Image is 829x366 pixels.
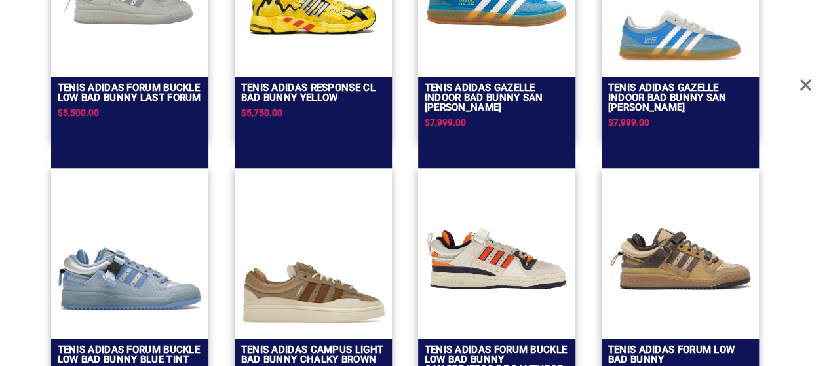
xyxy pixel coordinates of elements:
img: TENIS ADIDAS GAZELLE INDOOR BAD BUNNY SAN JUAN [608,6,752,68]
span: Close Overlay [799,65,813,105]
h2: TENIS ADIDAS GAZELLE INDOOR BAD BUNNY SAN [PERSON_NAME] [425,83,569,113]
h2: Tenis Adidas Forum Low Bad Bunny [608,345,752,365]
img: Tenis Adidas Campus Light Bad Bunny Chalky Brown [241,253,385,331]
span: $7,999.00 [425,117,466,128]
span: $5,500.00 [58,107,99,118]
h2: TENIS ADIDAS GAZELLE INDOOR BAD BUNNY SAN [PERSON_NAME] [608,83,752,113]
span: $5,750.00 [241,107,282,118]
h2: Tenis Adidas Campus Light Bad Bunny Chalky Brown [241,345,385,365]
h2: Tenis Adidas Forum Buckle Low Bad Bunny Blue Tint [58,345,202,365]
span: $7,999.00 [608,117,649,128]
img: Tenis Adidas Forum Low Bad Bunny [608,187,752,331]
h2: TENIS ADIDAS FORUM BUCKLE LOW BAD BUNNY LAST FORUM [58,83,202,103]
img: Tenis Adidas Forum Buckle Low Bad Bunny Blue Tint [58,227,202,330]
h2: Tenis Adidas Response Cl Bad Bunny Yellow [241,83,385,103]
img: TENIS ADIDAS FORUM BUCKLE LOW BAD BUNNY CANGREJEROS DE SANTURCE [425,187,569,331]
